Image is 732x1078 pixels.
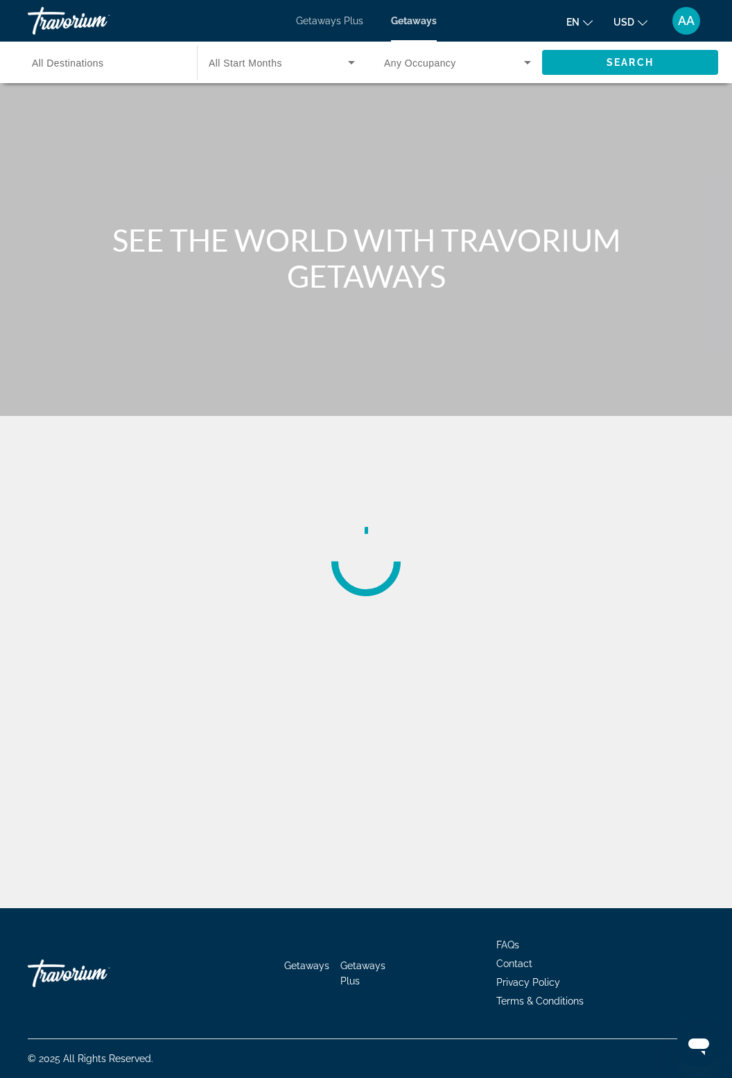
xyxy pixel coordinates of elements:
[496,958,532,969] a: Contact
[296,15,363,26] a: Getaways Plus
[496,939,519,950] a: FAQs
[384,58,456,69] span: Any Occupancy
[668,6,704,35] button: User Menu
[106,222,626,294] h1: SEE THE WORLD WITH TRAVORIUM GETAWAYS
[28,3,166,39] a: Travorium
[391,15,437,26] a: Getaways
[28,1053,153,1064] span: © 2025 All Rights Reserved.
[340,960,385,986] a: Getaways Plus
[678,14,695,28] span: AA
[32,58,104,69] span: All Destinations
[209,58,282,69] span: All Start Months
[284,960,329,971] a: Getaways
[677,1023,721,1067] iframe: Button to launch messaging window
[613,12,647,32] button: Change currency
[542,50,718,75] button: Search
[607,57,654,68] span: Search
[566,12,593,32] button: Change language
[496,996,584,1007] a: Terms & Conditions
[566,17,579,28] span: en
[613,17,634,28] span: USD
[496,977,560,988] a: Privacy Policy
[28,953,166,994] a: Travorium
